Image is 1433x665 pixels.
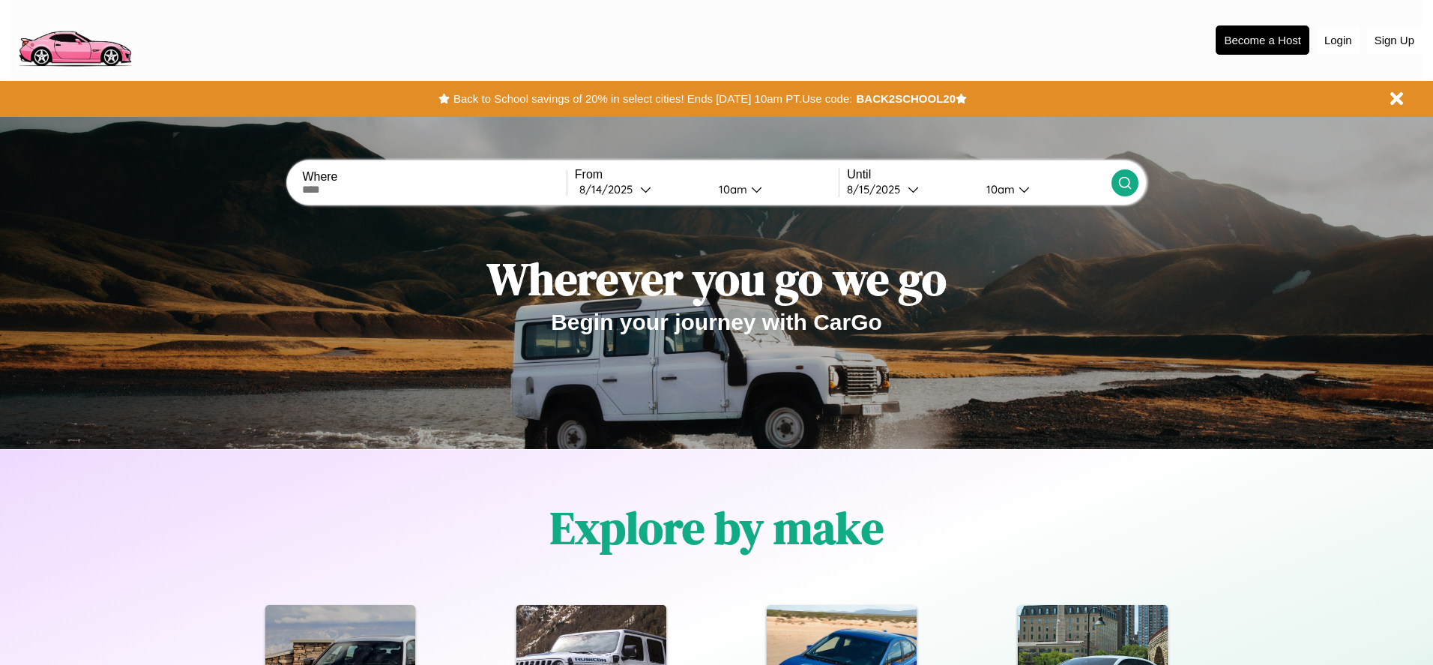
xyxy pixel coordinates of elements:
h1: Explore by make [550,497,884,559]
button: 10am [974,181,1111,197]
div: 10am [979,182,1019,196]
label: Until [847,168,1111,181]
button: 10am [707,181,839,197]
button: Become a Host [1216,25,1309,55]
b: BACK2SCHOOL20 [856,92,956,105]
button: Back to School savings of 20% in select cities! Ends [DATE] 10am PT.Use code: [450,88,856,109]
div: 8 / 15 / 2025 [847,182,908,196]
button: 8/14/2025 [575,181,707,197]
div: 8 / 14 / 2025 [579,182,640,196]
img: logo [11,7,138,70]
button: Login [1317,26,1360,54]
label: From [575,168,839,181]
div: 10am [711,182,751,196]
label: Where [302,170,566,184]
button: Sign Up [1367,26,1422,54]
